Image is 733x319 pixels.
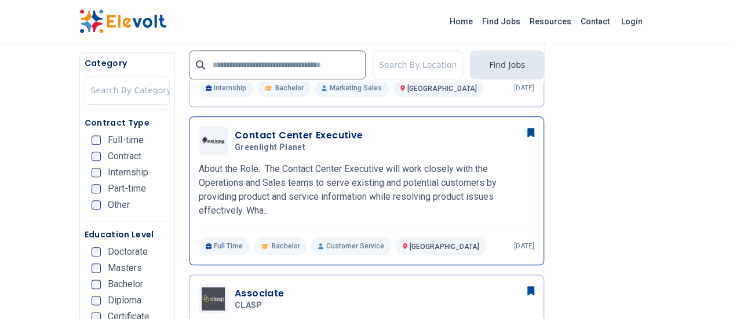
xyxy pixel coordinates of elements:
[445,12,477,31] a: Home
[235,300,262,311] span: CLASP
[85,117,170,129] h5: Contract Type
[92,263,101,273] input: Masters
[477,12,525,31] a: Find Jobs
[407,85,477,93] span: [GEOGRAPHIC_DATA]
[199,237,250,255] p: Full Time
[675,263,733,319] iframe: Chat Widget
[92,152,101,161] input: Contract
[92,135,101,145] input: Full-time
[92,168,101,177] input: Internship
[85,57,170,69] h5: Category
[315,79,388,97] p: Marketing Sales
[92,296,101,305] input: Diploma
[108,296,141,305] span: Diploma
[108,280,143,289] span: Bachelor
[92,280,101,289] input: Bachelor
[108,135,144,145] span: Full-time
[576,12,614,31] a: Contact
[410,243,479,251] span: [GEOGRAPHIC_DATA]
[514,241,534,251] p: [DATE]
[108,247,148,256] span: Doctorate
[199,79,254,97] p: Internship
[108,168,148,177] span: Internship
[108,200,130,210] span: Other
[79,9,166,34] img: Elevolt
[199,126,534,255] a: Greenlight PlanetContact Center ExecutiveGreenlight PlanetAbout the Role: The Contact Center Exec...
[275,83,303,93] span: Bachelor
[235,129,363,142] h3: Contact Center Executive
[525,12,576,31] a: Resources
[470,50,544,79] button: Find Jobs
[199,162,534,218] p: About the Role: The Contact Center Executive will work closely with the Operations and Sales team...
[311,237,391,255] p: Customer Service
[108,184,146,193] span: Part-time
[92,184,101,193] input: Part-time
[235,142,305,153] span: Greenlight Planet
[108,152,141,161] span: Contract
[92,200,101,210] input: Other
[108,263,142,273] span: Masters
[202,287,225,310] img: CLASP
[514,83,534,93] p: [DATE]
[614,10,650,33] a: Login
[85,229,170,240] h5: Education Level
[202,137,225,144] img: Greenlight Planet
[271,241,300,251] span: Bachelor
[92,247,101,256] input: Doctorate
[235,287,285,300] h3: Associate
